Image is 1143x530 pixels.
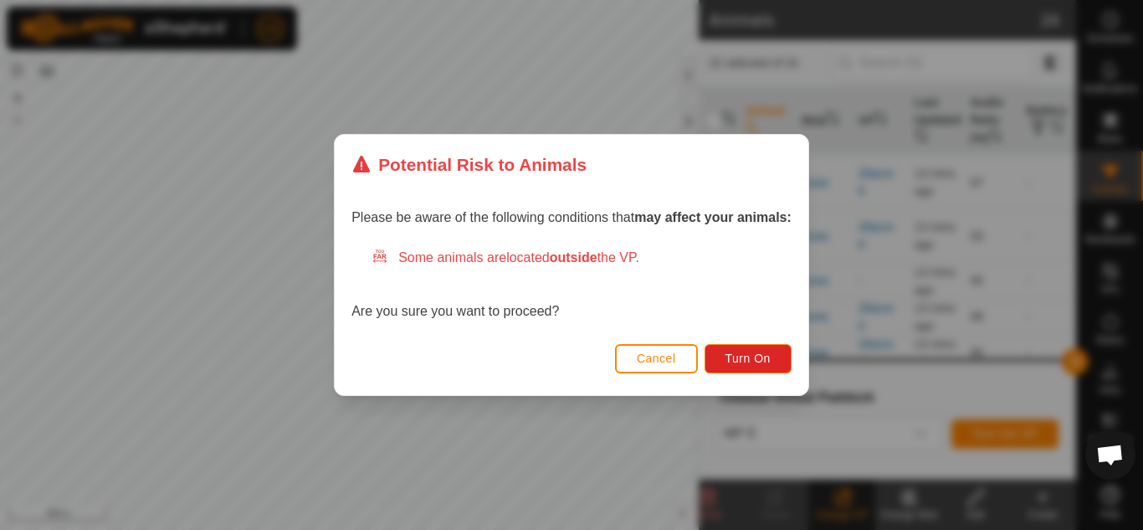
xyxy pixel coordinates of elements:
span: Please be aware of the following conditions that [351,210,792,224]
div: Some animals are [372,248,792,268]
button: Turn On [705,344,792,373]
span: located the VP. [506,250,639,265]
span: Turn On [725,352,771,365]
span: Cancel [637,352,676,365]
div: Are you sure you want to proceed? [351,248,792,322]
div: Potential Risk to Animals [351,152,587,178]
button: Cancel [615,344,698,373]
div: Open chat [1085,430,1135,480]
strong: may affect your animals: [634,210,792,224]
strong: outside [550,250,597,265]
